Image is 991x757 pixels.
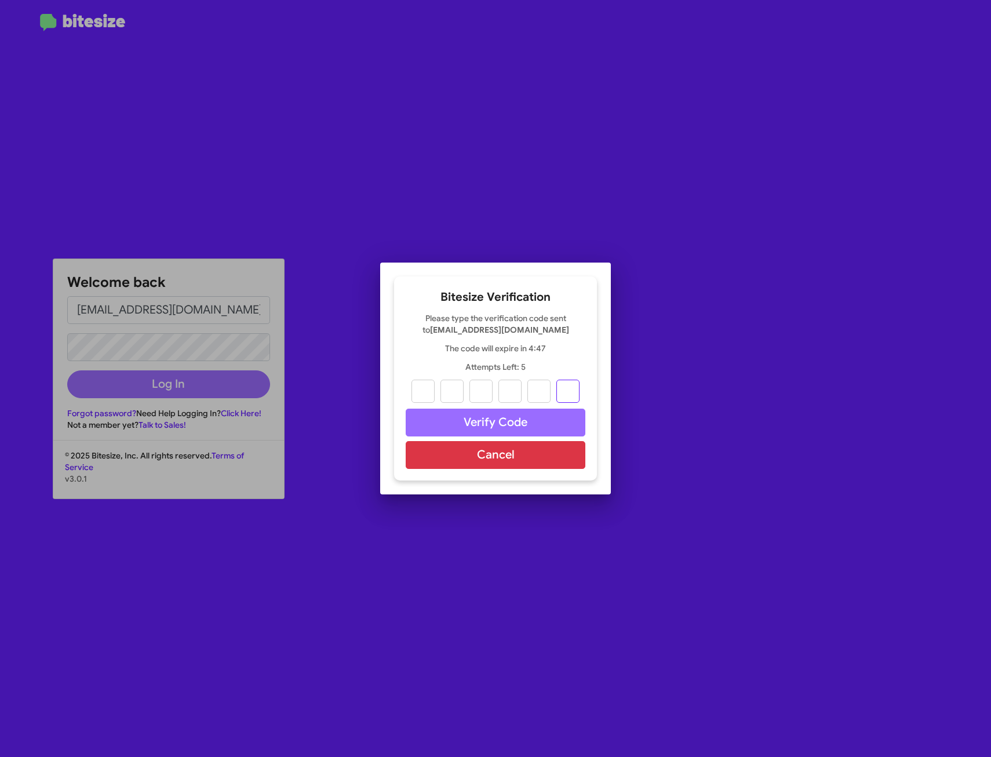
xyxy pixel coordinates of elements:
p: Attempts Left: 5 [406,361,585,373]
button: Cancel [406,441,585,469]
strong: [EMAIL_ADDRESS][DOMAIN_NAME] [430,325,569,335]
button: Verify Code [406,409,585,436]
p: The code will expire in 4:47 [406,343,585,354]
p: Please type the verification code sent to [406,312,585,336]
h2: Bitesize Verification [406,288,585,307]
